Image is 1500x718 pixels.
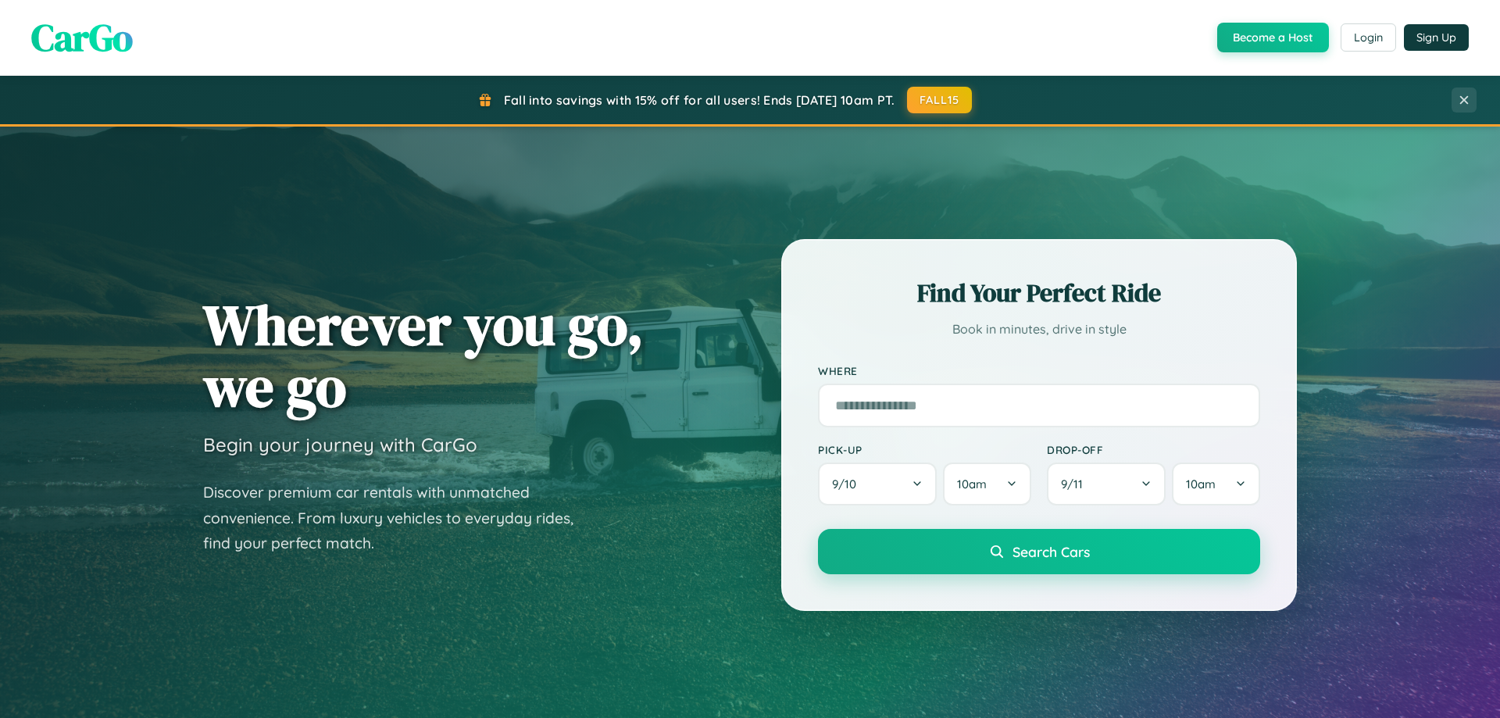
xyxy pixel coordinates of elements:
[1172,463,1260,505] button: 10am
[504,92,895,108] span: Fall into savings with 15% off for all users! Ends [DATE] 10am PT.
[1012,543,1090,560] span: Search Cars
[1404,24,1469,51] button: Sign Up
[818,529,1260,574] button: Search Cars
[907,87,973,113] button: FALL15
[1186,477,1216,491] span: 10am
[1047,463,1166,505] button: 9/11
[203,294,644,417] h1: Wherever you go, we go
[943,463,1031,505] button: 10am
[1047,443,1260,456] label: Drop-off
[832,477,864,491] span: 9 / 10
[1217,23,1329,52] button: Become a Host
[203,433,477,456] h3: Begin your journey with CarGo
[1061,477,1091,491] span: 9 / 11
[818,318,1260,341] p: Book in minutes, drive in style
[818,443,1031,456] label: Pick-up
[818,463,937,505] button: 9/10
[1341,23,1396,52] button: Login
[957,477,987,491] span: 10am
[818,276,1260,310] h2: Find Your Perfect Ride
[203,480,594,556] p: Discover premium car rentals with unmatched convenience. From luxury vehicles to everyday rides, ...
[31,12,133,63] span: CarGo
[818,364,1260,377] label: Where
